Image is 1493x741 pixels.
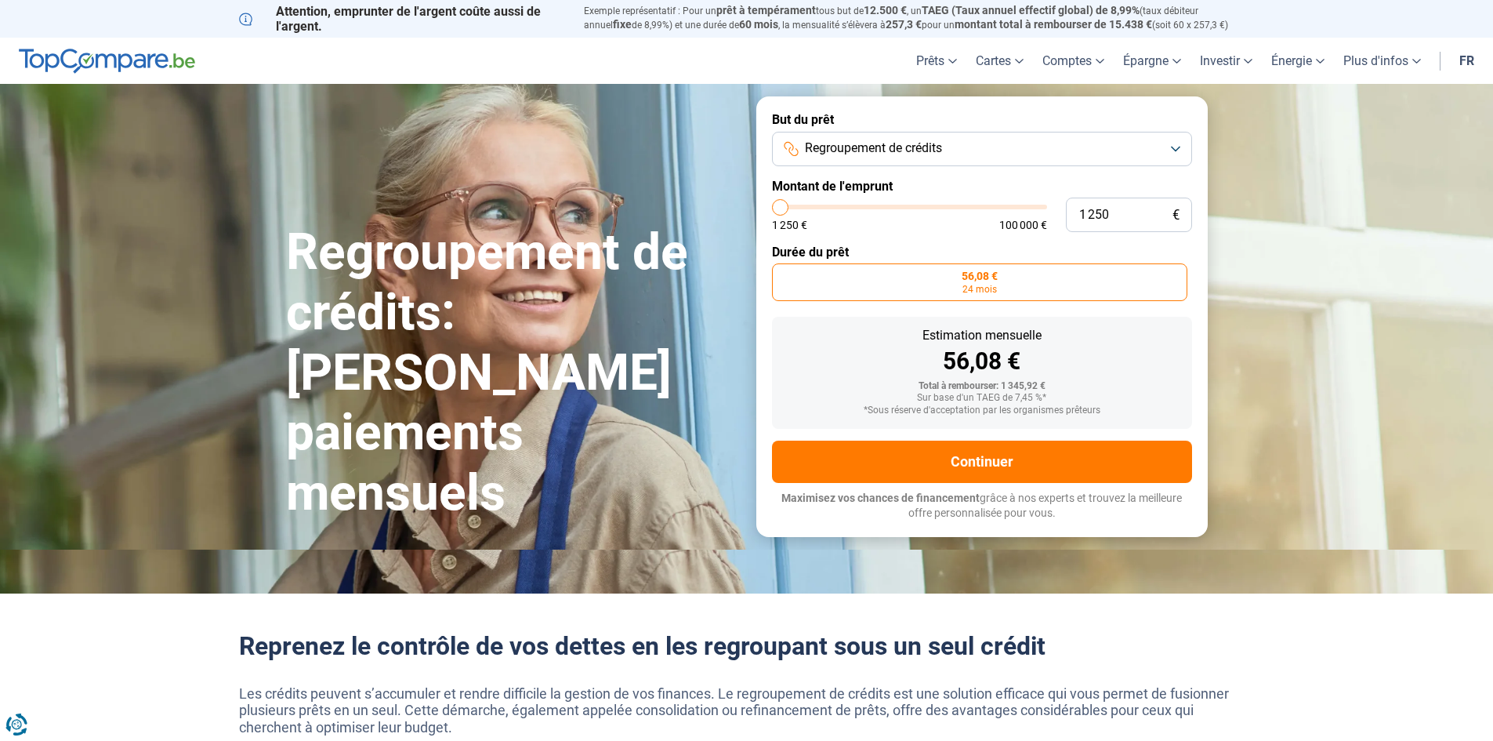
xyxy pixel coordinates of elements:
p: grâce à nos experts et trouvez la meilleure offre personnalisée pour vous. [772,491,1192,521]
span: Regroupement de crédits [805,140,942,157]
label: Durée du prêt [772,245,1192,260]
div: Total à rembourser: 1 345,92 € [785,381,1180,392]
div: Estimation mensuelle [785,329,1180,342]
span: TAEG (Taux annuel effectif global) de 8,99% [922,4,1140,16]
span: montant total à rembourser de 15.438 € [955,18,1152,31]
p: Les crédits peuvent s’accumuler et rendre difficile la gestion de vos finances. Le regroupement d... [239,685,1255,736]
a: Cartes [966,38,1033,84]
span: 12.500 € [864,4,907,16]
a: Prêts [907,38,966,84]
div: Sur base d'un TAEG de 7,45 %* [785,393,1180,404]
button: Continuer [772,441,1192,483]
a: fr [1450,38,1484,84]
div: *Sous réserve d'acceptation par les organismes prêteurs [785,405,1180,416]
a: Épargne [1114,38,1190,84]
span: 24 mois [962,285,997,294]
span: € [1172,209,1180,222]
a: Énergie [1262,38,1334,84]
span: prêt à tempérament [716,4,816,16]
p: Attention, emprunter de l'argent coûte aussi de l'argent. [239,4,565,34]
span: fixe [613,18,632,31]
img: TopCompare [19,49,195,74]
span: 56,08 € [962,271,998,282]
label: Montant de l'emprunt [772,179,1192,194]
span: 257,3 € [886,18,922,31]
h1: Regroupement de crédits: [PERSON_NAME] paiements mensuels [286,223,737,524]
a: Investir [1190,38,1262,84]
button: Regroupement de crédits [772,132,1192,166]
label: But du prêt [772,112,1192,127]
a: Plus d'infos [1334,38,1430,84]
span: Maximisez vos chances de financement [781,492,980,504]
p: Exemple représentatif : Pour un tous but de , un (taux débiteur annuel de 8,99%) et une durée de ... [584,4,1255,32]
span: 100 000 € [999,220,1047,231]
div: 56,08 € [785,350,1180,373]
span: 1 250 € [772,220,807,231]
h2: Reprenez le contrôle de vos dettes en les regroupant sous un seul crédit [239,631,1255,661]
a: Comptes [1033,38,1114,84]
span: 60 mois [739,18,778,31]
